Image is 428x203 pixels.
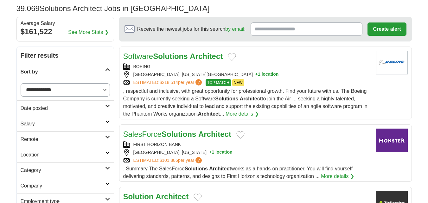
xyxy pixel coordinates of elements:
[21,167,105,174] h2: Category
[123,192,189,201] a: Solution Architect
[159,158,178,163] span: $101,886
[123,130,231,138] a: SalesForceSolutions Architect
[21,21,110,26] div: Average Salary
[228,53,236,61] button: Add to favorite jobs
[209,149,233,156] button: +1 location
[21,151,105,159] h2: Location
[21,105,105,112] h2: Date posted
[190,52,223,60] strong: Architect
[21,120,105,128] h2: Salary
[123,52,223,60] a: SoftwareSolutions Architect
[21,136,105,143] h2: Remote
[367,22,406,36] button: Create alert
[162,130,196,138] strong: Solutions
[16,4,210,13] h1: Solutions Architect Jobs in [GEOGRAPHIC_DATA]
[17,47,114,64] h2: Filter results
[17,162,114,178] a: Category
[198,130,231,138] strong: Architect
[21,26,110,37] div: $161,522
[376,51,408,74] img: BOEING logo
[17,64,114,79] a: Sort by
[16,3,40,14] span: 39,069
[123,149,371,156] div: [GEOGRAPHIC_DATA], [US_STATE]
[195,157,202,163] span: ?
[123,71,371,78] div: [GEOGRAPHIC_DATA], [US_STATE][GEOGRAPHIC_DATA]
[209,166,231,171] strong: Architect
[198,111,220,117] strong: Architect
[255,71,258,78] span: +
[133,157,203,164] a: ESTIMATED:$101,886per year?
[232,79,244,86] span: NEW
[225,26,244,32] a: by email
[133,79,203,86] a: ESTIMATED:$218,514per year?
[226,110,259,118] a: More details ❯
[21,182,105,190] h2: Company
[206,79,231,86] span: TOP MATCH
[195,79,202,86] span: ?
[17,131,114,147] a: Remote
[194,193,202,201] button: Add to favorite jobs
[159,80,178,85] span: $218,514
[255,71,279,78] button: +1 location
[123,192,154,201] strong: Solution
[133,64,150,69] a: BOEING
[376,129,408,152] img: Company logo
[17,178,114,193] a: Company
[123,88,367,117] span: , respectful and inclusive, with great opportunity for professional growth. Find your future with...
[123,141,371,148] div: FIRST HORIZON BANK
[17,147,114,162] a: Location
[185,166,208,171] strong: Solutions
[321,173,354,180] a: More details ❯
[215,96,238,101] strong: Solutions
[236,131,245,139] button: Add to favorite jobs
[17,116,114,131] a: Salary
[21,68,105,76] h2: Sort by
[153,52,188,60] strong: Solutions
[137,25,246,33] span: Receive the newest jobs for this search :
[209,149,212,156] span: +
[156,192,188,201] strong: Architect
[68,29,109,36] a: See More Stats ❯
[240,96,262,101] strong: Architect
[123,166,353,179] span: . Summary The SalesForce works as a hands-on practitioner. You will find yourself delivering stan...
[17,100,114,116] a: Date posted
